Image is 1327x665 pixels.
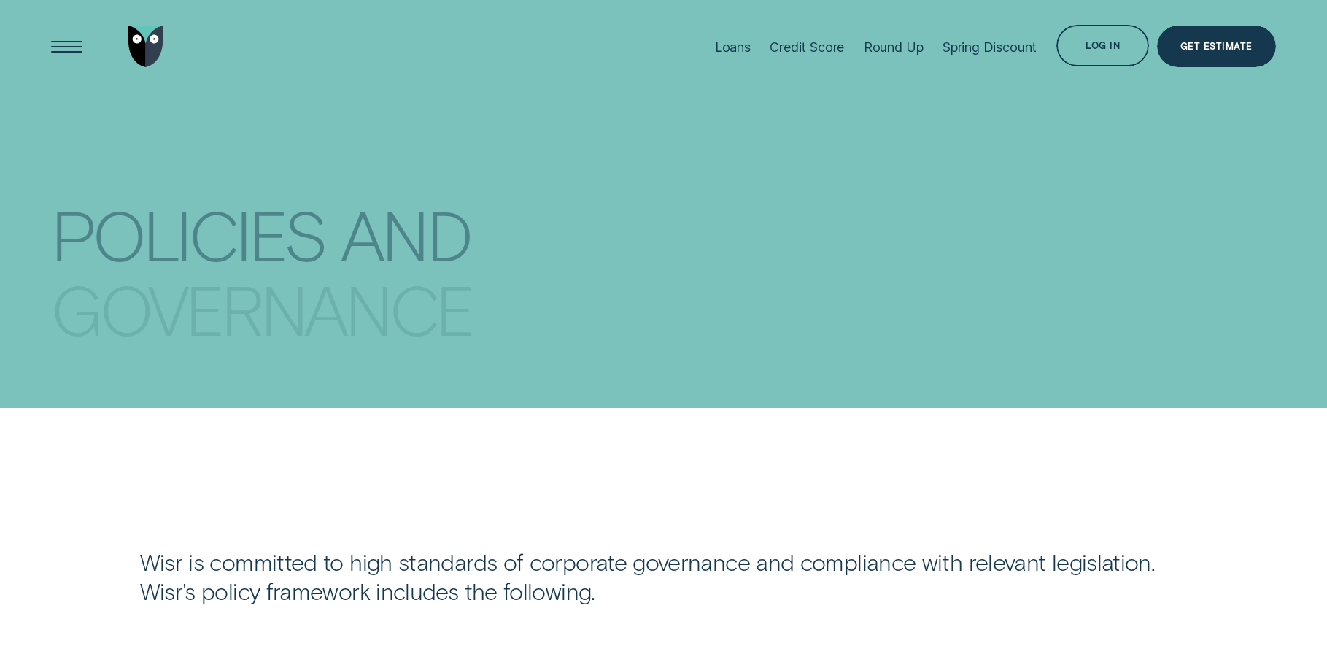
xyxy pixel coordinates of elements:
div: and [341,201,470,266]
button: Log in [1056,25,1150,66]
button: Open Menu [46,26,88,67]
div: Round Up [864,39,924,55]
h1: Policies and Governance [51,184,644,314]
img: Wisr [128,26,163,67]
div: Spring Discount [943,39,1037,55]
a: Get Estimate [1157,26,1276,67]
div: Loans [715,39,751,55]
div: Credit Score [770,39,844,55]
div: Policies [51,201,325,266]
div: Governance [51,276,473,341]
